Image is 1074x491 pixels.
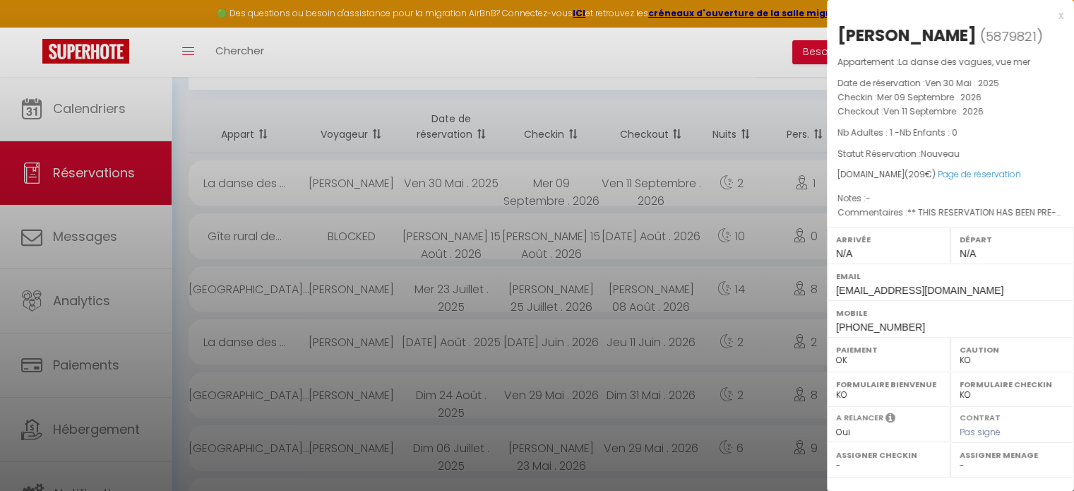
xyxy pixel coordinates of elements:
span: ( €) [905,168,936,180]
label: Caution [960,343,1065,357]
span: 209 [908,168,925,180]
button: Ouvrir le widget de chat LiveChat [11,6,54,48]
p: Date de réservation : [837,76,1063,90]
label: Contrat [960,412,1001,421]
label: Formulaire Bienvenue [836,377,941,391]
label: Assigner Checkin [836,448,941,462]
span: 5879821 [986,28,1037,45]
span: Ven 11 Septembre . 2026 [883,105,984,117]
span: Pas signé [960,426,1001,438]
label: Départ [960,232,1065,247]
div: x [827,7,1063,24]
label: Arrivée [836,232,941,247]
span: Nb Enfants : 0 [900,126,957,138]
a: Page de réservation [938,168,1021,180]
p: Commentaires : [837,206,1063,220]
p: Checkin : [837,90,1063,105]
p: Statut Réservation : [837,147,1063,161]
p: Notes : [837,191,1063,206]
div: [DOMAIN_NAME] [837,168,1063,182]
span: Nouveau [921,148,960,160]
label: Assigner Menage [960,448,1065,462]
label: Formulaire Checkin [960,377,1065,391]
p: Appartement : [837,55,1063,69]
label: A relancer [836,412,883,424]
span: ( ) [980,26,1043,46]
span: [PHONE_NUMBER] [836,321,925,333]
span: N/A [960,248,976,259]
i: Sélectionner OUI si vous souhaiter envoyer les séquences de messages post-checkout [885,412,895,427]
label: Paiement [836,343,941,357]
span: La danse des vagues, vue mer [898,56,1030,68]
span: N/A [836,248,852,259]
span: - [866,192,871,204]
span: Nb Adultes : 1 - [837,126,957,138]
span: Mer 09 Septembre . 2026 [877,91,981,103]
span: [EMAIL_ADDRESS][DOMAIN_NAME] [836,285,1003,296]
p: Checkout : [837,105,1063,119]
div: [PERSON_NAME] [837,24,977,47]
span: Ven 30 Mai . 2025 [925,77,999,89]
label: Email [836,269,1065,283]
iframe: Chat [1014,427,1063,480]
label: Mobile [836,306,1065,320]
